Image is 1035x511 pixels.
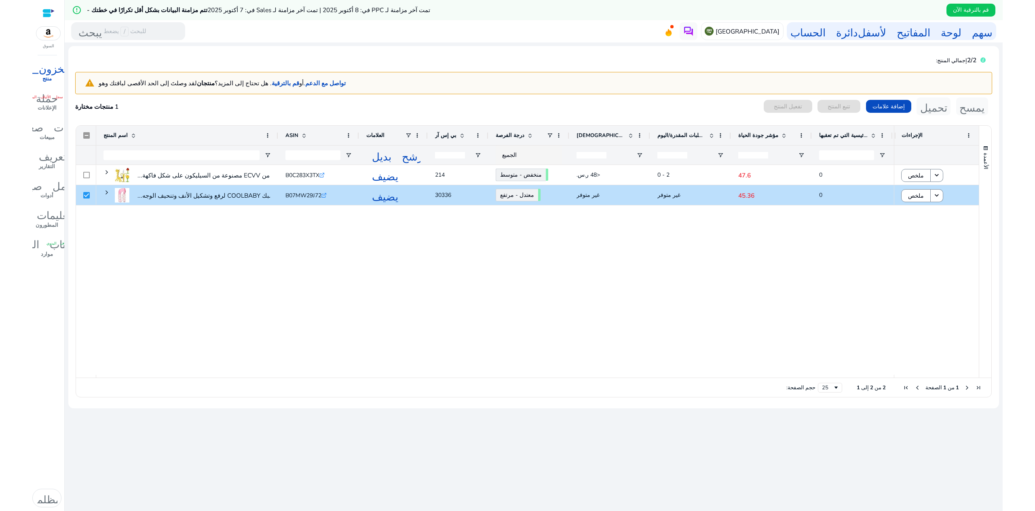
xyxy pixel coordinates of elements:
font: 1 [943,384,946,391]
font: منخفض - متوسط [500,171,542,179]
button: فتح قائمة التصفية [798,152,805,158]
font: 2 [870,384,873,391]
font: مبيعات [40,134,55,141]
div: الصفحة التالية [964,384,970,391]
font: الإعلانات [38,104,57,112]
img: 31DBJFXi5VL._AC_US40_.jpg [115,188,129,203]
font: إلى [861,384,869,391]
mat-icon: error_outline [72,5,82,15]
a: الكتاب الرابعسجل الألياف اليدويموارد [32,236,61,265]
font: [DEMOGRAPHIC_DATA] المقدرة/اليوم [577,132,670,139]
font: سجل الألياف اليدوي [27,94,63,99]
button: يمسح [956,97,989,115]
button: إضافة علامات [866,100,911,113]
font: 1 [956,384,959,391]
div: الصفحة الأولى [903,384,909,391]
input: إدخال مرشح ASIN [285,150,340,160]
a: المخزون_2منتج [32,61,61,90]
font: <‏48 ر.س.‏ [577,171,600,179]
font: العلامات [366,132,384,139]
button: قم بالترقية الآن [946,4,995,17]
font: 1 منتجات مختارة [75,102,118,111]
font: للبحث [130,27,146,35]
font: 30336 [435,191,451,199]
font: منتج [42,75,52,82]
button: فتح قائمة التصفية [475,152,481,158]
font: B07MW29J72 [285,192,321,199]
font: / [124,27,125,36]
button: فتح قائمة التصفية [345,152,352,158]
font: يضيف [372,189,398,202]
a: تواصل مع الدعم. [304,79,346,87]
a: عامل صيانةأدوات [32,177,61,207]
font: تمت آخر مزامنة لـ PPC في: 8 أكتوبر 2025 | تمت آخر مزامنة لـ Sales في: 7 أكتوبر 2025 [207,6,430,14]
button: فتح قائمة التصفية [264,152,271,158]
font: سجل الألياف اليدوي [46,241,83,245]
font: 45.36 [738,191,754,200]
font: درجة الفرصة [496,132,524,139]
font: المطورون [36,222,58,229]
font: الكلمات الرئيسية التي تم تعقبها [819,132,889,139]
font: 0 [819,171,822,179]
font: من [874,384,881,391]
a: حملةسجل الألياف اليدويالإعلانات [32,90,61,119]
font: المخزون_2 [18,61,76,74]
font: 0 - 2 [657,171,670,179]
input: الكلمات الرئيسية المتعقبة مرشح الإدخال [819,150,874,160]
mat-icon: warning [79,76,99,91]
font: تتم مزامنة البيانات بشكل أقل تكرارًا في خطتك - [87,6,207,14]
font: السوق [43,43,54,49]
font: غير متوفر [577,191,600,199]
font: حملة [36,91,58,103]
font: مرشح بديل [372,149,429,162]
font: إجمالي المنتج: [936,57,967,64]
font: سهم لوحة المفاتيح لأسفل [858,25,993,38]
a: قم بالترقية [272,79,299,87]
font: بي إس آر [435,132,456,139]
button: ملخص [901,169,931,182]
div: الصفحة الاخيرة [975,384,982,391]
font: 2 [883,384,886,391]
font: معتدل - مرتفع [500,191,534,199]
font: قم بالترقية الآن [953,6,989,14]
font: ملخص [908,192,924,200]
a: دونات صغيرةمبيعات [32,119,61,148]
input: اسم المنتج - مرشح الإدخال [103,150,260,160]
font: [GEOGRAPHIC_DATA] [716,27,779,36]
font: إضافة علامات [872,103,905,110]
font: موارد [41,251,53,258]
font: الكتاب الرابع [16,236,78,249]
mat-icon: keyboard_arrow_down [933,171,941,179]
font: من [948,384,955,391]
font: الإجراءات [902,132,923,139]
font: 2/2 [967,56,976,64]
font: دائرة الحساب [790,25,858,38]
font: يمسح [959,100,984,113]
font: B0C283X3TX [285,171,319,179]
font: ملخص [908,172,924,179]
font: تحميل [920,100,947,113]
font: 0 [819,191,822,199]
font: غير متوفر [657,191,680,199]
font: عامل صيانة [18,178,76,191]
a: ملف تعريف المختبرالتقارير [32,148,61,177]
img: 41rv4Fyl7rL._AC_US40_.jpg [115,168,129,182]
font: اسم المنتج [103,132,128,139]
img: amazon.svg [36,27,61,40]
font: 25 [822,384,828,391]
font: لقد وصلتَ إلى الحد الأقصى لباقتك وهو [99,79,197,87]
button: فتح قائمة التصفية [636,152,643,158]
font: أدوات [40,192,53,199]
font: الصفحة [925,384,942,391]
font: يبحث [78,25,102,38]
font: أو [299,79,304,87]
font: . هل تحتاج إلى المزيد؟ [215,79,272,87]
img: sa.svg [705,27,714,36]
font: 47.6 [738,171,751,179]
button: فتح قائمة التصفية [879,152,885,158]
div: الصفحة السابقة [914,384,921,391]
button: ملخص [901,189,931,202]
button: تحميل [917,97,951,115]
